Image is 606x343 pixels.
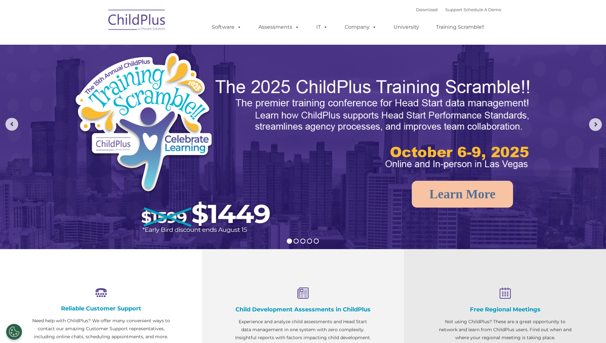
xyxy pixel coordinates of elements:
[416,7,438,12] a: Download
[252,21,306,34] a: Assessments
[6,324,22,340] button: Cookies Settings
[89,42,108,47] span: Last name
[338,21,383,34] a: Company
[436,306,574,313] h4: Free Regional Meetings
[502,274,606,343] iframe: Chat Widget
[464,7,501,12] a: Schedule A Demo
[32,305,170,312] h4: Reliable Customer Support
[387,21,426,34] a: University
[234,318,372,342] p: Experience and analyze child assessments and Head Start data management in one system with zero c...
[105,5,169,37] img: ChildPlus by Procare Solutions
[436,318,574,342] p: Not using ChildPlus? These are a great opportunity to network and learn from ChildPlus users. Fin...
[32,317,170,341] p: Need help with ChildPlus? We offer many convenient ways to contact our amazing Customer Support r...
[430,21,491,34] a: Training Scramble!!
[310,21,334,34] a: IT
[412,181,513,208] a: Learn More
[234,306,372,313] h4: Child Development Assessments in ChildPlus
[89,68,116,73] span: Phone number
[416,7,501,12] font: |
[205,21,248,34] a: Software
[445,7,462,12] a: Support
